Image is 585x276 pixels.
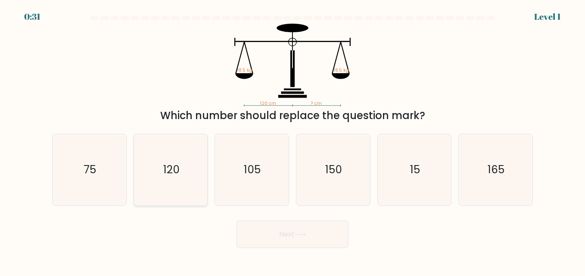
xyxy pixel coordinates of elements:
[236,221,349,248] button: Next
[244,162,261,177] text: 105
[57,108,528,123] div: Which number should replace the question mark?
[334,67,349,74] tspan: 18.5 kg
[325,162,342,177] text: 150
[24,10,40,23] div: 0:31
[237,67,252,74] tspan: 18.5 kg
[410,162,420,177] text: 15
[534,10,561,23] div: Level 1
[84,162,96,177] text: 75
[488,162,505,177] text: 165
[163,162,180,177] text: 120
[311,100,322,107] tspan: ? cm
[260,100,276,107] tspan: 120 cm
